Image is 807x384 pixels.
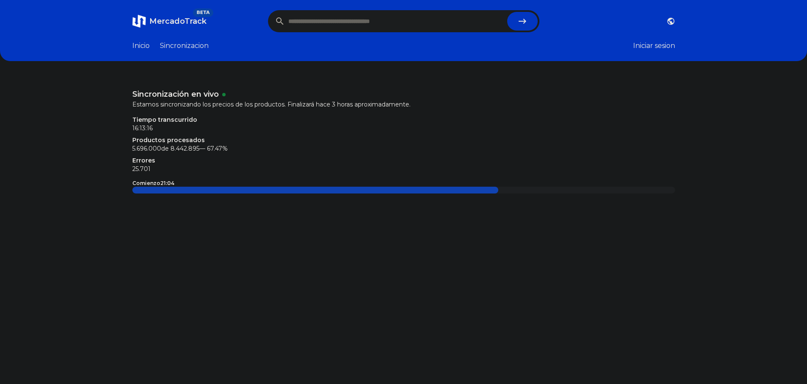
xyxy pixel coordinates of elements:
img: MercadoTrack [132,14,146,28]
button: Iniciar sesion [633,41,675,51]
p: Sincronización en vivo [132,88,219,100]
time: 21:04 [160,180,174,186]
span: MercadoTrack [149,17,207,26]
p: Estamos sincronizando los precios de los productos. Finalizará hace 3 horas aproximadamente. [132,100,675,109]
p: Comienzo [132,180,174,187]
p: Tiempo transcurrido [132,115,675,124]
p: 5.696.000 de 8.442.895 — [132,144,675,153]
time: 16:13:16 [132,124,153,132]
a: Inicio [132,41,150,51]
p: Productos procesados [132,136,675,144]
span: BETA [193,8,213,17]
p: 25.701 [132,165,675,173]
p: Errores [132,156,675,165]
a: Sincronizacion [160,41,209,51]
a: MercadoTrackBETA [132,14,207,28]
span: 67.47 % [207,145,228,152]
